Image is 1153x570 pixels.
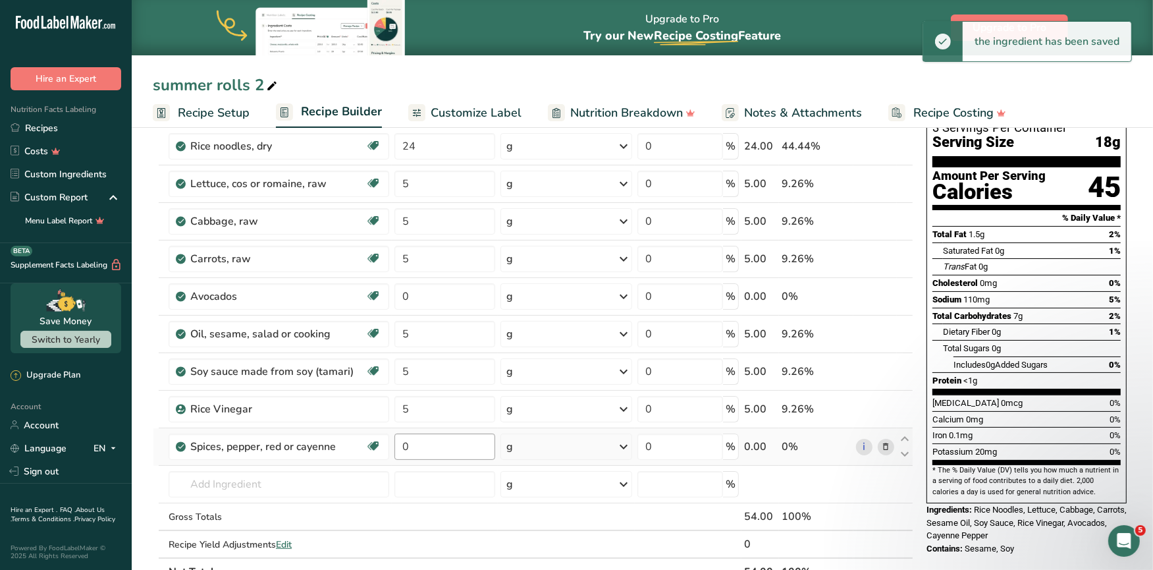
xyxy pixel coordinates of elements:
[94,440,121,456] div: EN
[190,289,355,304] div: Avocados
[965,544,1014,554] span: Sesame, Soy
[190,439,355,455] div: Spices, pepper, red or cayenne
[856,439,872,455] a: i
[966,414,983,424] span: 0mg
[153,73,280,97] div: summer rolls 2
[782,509,851,525] div: 100%
[11,190,88,204] div: Custom Report
[570,104,683,122] span: Nutrition Breakdown
[782,326,851,342] div: 9.26%
[506,364,513,380] div: g
[963,295,990,304] span: 110mg
[963,22,1131,61] div: the ingredient has been saved
[1110,414,1121,424] span: 0%
[1108,525,1140,557] iframe: Intercom live chat
[153,98,250,128] a: Recipe Setup
[1109,246,1121,256] span: 1%
[190,176,355,192] div: Lettuce, cos or romaine, raw
[32,333,100,346] span: Switch to Yearly
[744,364,777,380] div: 5.00
[951,14,1068,41] button: Upgrade to Pro
[11,515,74,524] a: Terms & Conditions .
[744,509,777,525] div: 54.00
[1109,278,1121,288] span: 0%
[888,98,1006,128] a: Recipe Costing
[11,246,32,256] div: BETA
[1001,398,1023,408] span: 0mcg
[654,28,738,43] span: Recipe Costing
[926,505,972,515] span: Ingredients:
[969,229,984,239] span: 1.5g
[943,343,990,353] span: Total Sugars
[169,471,389,498] input: Add Ingredient
[932,430,947,440] span: Iron
[992,343,1001,353] span: 0g
[744,326,777,342] div: 5.00
[506,214,513,229] div: g
[1110,398,1121,408] span: 0%
[782,251,851,267] div: 9.26%
[583,1,781,55] div: Upgrade to Pro
[74,515,115,524] a: Privacy Policy
[744,401,777,417] div: 5.00
[975,447,997,457] span: 20mg
[782,214,851,229] div: 9.26%
[1095,134,1121,151] span: 18g
[301,103,382,121] span: Recipe Builder
[782,439,851,455] div: 0%
[744,104,862,122] span: Notes & Attachments
[782,289,851,304] div: 0%
[744,176,777,192] div: 5.00
[11,437,67,460] a: Language
[932,376,961,385] span: Protein
[949,430,973,440] span: 0.1mg
[943,246,993,256] span: Saturated Fat
[782,364,851,380] div: 9.26%
[932,465,1121,498] section: * The % Daily Value (DV) tells you how much a nutrient in a serving of food contributes to a dail...
[744,536,777,552] div: 0
[744,289,777,304] div: 0.00
[506,476,513,492] div: g
[506,289,513,304] div: g
[506,176,513,192] div: g
[40,314,92,328] div: Save Money
[1088,170,1121,205] div: 45
[178,104,250,122] span: Recipe Setup
[979,262,988,271] span: 0g
[20,331,111,348] button: Switch to Yearly
[932,295,961,304] span: Sodium
[744,439,777,455] div: 0.00
[932,398,999,408] span: [MEDICAL_DATA]
[1109,311,1121,321] span: 2%
[782,401,851,417] div: 9.26%
[932,414,964,424] span: Calcium
[932,311,1011,321] span: Total Carbohydrates
[782,176,851,192] div: 9.26%
[926,544,963,554] span: Contains:
[932,447,973,457] span: Potassium
[11,505,57,515] a: Hire an Expert .
[1109,229,1121,239] span: 2%
[932,170,1046,183] div: Amount Per Serving
[943,262,977,271] span: Fat
[190,214,355,229] div: Cabbage, raw
[992,327,1001,337] span: 0g
[169,538,389,552] div: Recipe Yield Adjustments
[190,138,355,154] div: Rice noodles, dry
[583,28,781,43] span: Try our New Feature
[548,98,695,128] a: Nutrition Breakdown
[995,246,1004,256] span: 0g
[1110,447,1121,457] span: 0%
[973,20,1046,36] span: Upgrade to Pro
[943,327,990,337] span: Dietary Fiber
[932,278,978,288] span: Cholesterol
[913,104,994,122] span: Recipe Costing
[1109,327,1121,337] span: 1%
[1135,525,1146,536] span: 5
[169,510,389,524] div: Gross Totals
[782,138,851,154] div: 44.44%
[932,183,1046,202] div: Calories
[408,98,522,128] a: Customize Label
[190,364,355,380] div: Soy sauce made from soy (tamari)
[190,251,355,267] div: Carrots, raw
